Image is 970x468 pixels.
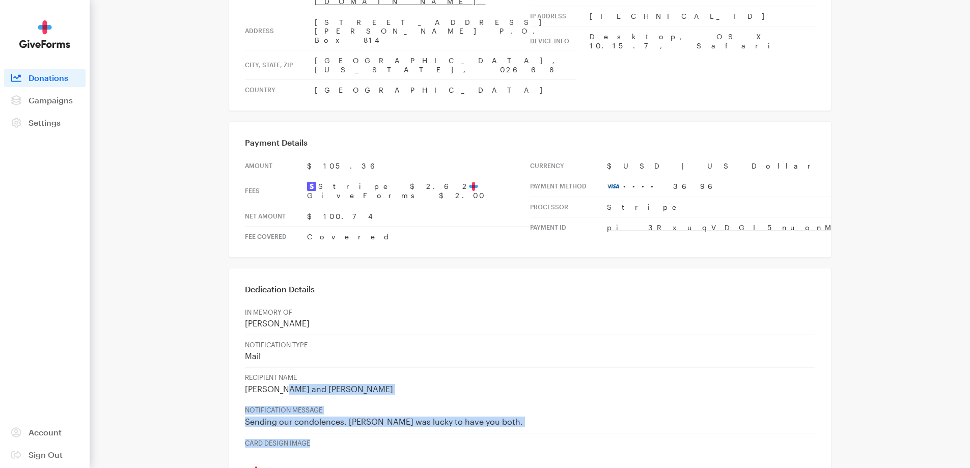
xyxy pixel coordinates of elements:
[245,80,315,100] th: Country
[360,342,611,465] td: Your generous, tax-deductible gift to [MEDICAL_DATA] Research will go to work to help fund promis...
[315,50,576,80] td: [GEOGRAPHIC_DATA], [US_STATE], 02668
[245,227,307,247] th: Fee Covered
[19,20,70,48] img: GiveForms
[245,308,815,317] p: IN MEMORY OF
[245,406,815,415] p: NOTIFICATION MESSAGE
[607,223,963,232] a: pi_3RxuqVDGI5nuonMo0aRFr679
[530,6,590,26] th: IP address
[315,12,576,50] td: [STREET_ADDRESS][PERSON_NAME] P.O. Box 814
[607,197,963,217] td: Stripe
[307,156,530,176] td: $105.36
[332,81,638,115] td: Thank You!
[4,69,86,87] a: Donations
[29,450,63,459] span: Sign Out
[4,114,86,132] a: Settings
[530,176,607,197] th: Payment Method
[307,227,530,247] td: Covered
[245,351,815,362] p: Mail
[607,176,963,197] td: •••• 3696
[245,176,307,206] th: Fees
[590,6,815,26] td: [TECHNICAL_ID]
[607,156,963,176] td: $USD | US Dollar
[530,26,590,56] th: Device info
[245,341,815,349] p: NOTIFICATION TYPE
[245,12,315,50] th: Address
[315,80,576,100] td: [GEOGRAPHIC_DATA]
[307,182,316,191] img: stripe2-5d9aec7fb46365e6c7974577a8dae7ee9b23322d394d28ba5d52000e5e5e0903.svg
[29,118,61,127] span: Settings
[590,26,815,56] td: Desktop, OS X 10.15.7, Safari
[396,17,574,46] img: BrightFocus Foundation | Alzheimer's Disease Research
[245,50,315,80] th: City, state, zip
[245,318,815,329] p: [PERSON_NAME]
[245,206,307,227] th: Net Amount
[29,95,73,105] span: Campaigns
[4,446,86,464] a: Sign Out
[530,217,607,238] th: Payment Id
[29,427,62,437] span: Account
[245,417,815,427] p: Sending our condolences. [PERSON_NAME] was lucky to have you both.
[245,439,815,448] p: CARD DESIGN IMAGE
[4,91,86,109] a: Campaigns
[245,384,815,395] p: [PERSON_NAME] and [PERSON_NAME]
[469,182,478,191] img: favicon-aeed1a25926f1876c519c09abb28a859d2c37b09480cd79f99d23ee3a2171d47.svg
[4,423,86,442] a: Account
[245,156,307,176] th: Amount
[29,73,68,82] span: Donations
[307,176,530,206] td: Stripe $2.62 GiveForms $2.00
[245,373,815,382] p: RECIPIENT NAME
[530,197,607,217] th: Processor
[245,137,815,148] h3: Payment Details
[307,206,530,227] td: $100.74
[245,284,815,294] h3: Dedication Details
[530,156,607,176] th: Currency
